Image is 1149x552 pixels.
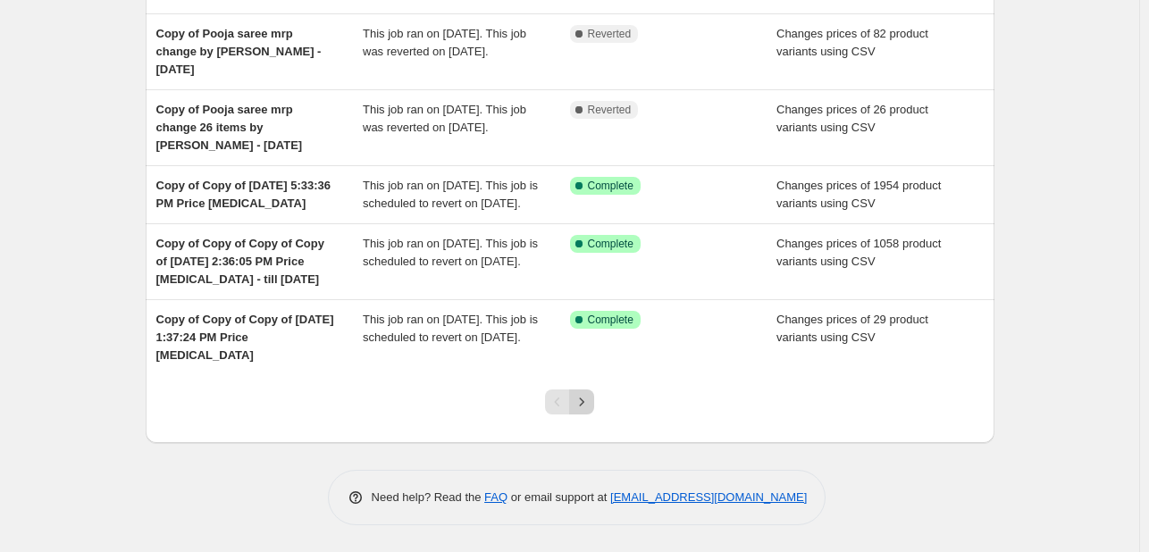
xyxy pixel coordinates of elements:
span: Copy of Copy of Copy of Copy of [DATE] 2:36:05 PM Price [MEDICAL_DATA] - till [DATE] [156,237,324,286]
span: Reverted [588,103,632,117]
span: or email support at [507,490,610,504]
span: Changes prices of 82 product variants using CSV [776,27,928,58]
span: Changes prices of 1058 product variants using CSV [776,237,941,268]
span: Complete [588,313,633,327]
span: Changes prices of 1954 product variants using CSV [776,179,941,210]
span: Copy of Pooja saree mrp change by [PERSON_NAME] - [DATE] [156,27,322,76]
span: Copy of Pooja saree mrp change 26 items by [PERSON_NAME] - [DATE] [156,103,303,152]
span: Reverted [588,27,632,41]
span: This job ran on [DATE]. This job is scheduled to revert on [DATE]. [363,237,538,268]
span: Changes prices of 26 product variants using CSV [776,103,928,134]
a: FAQ [484,490,507,504]
span: Complete [588,179,633,193]
span: This job ran on [DATE]. This job is scheduled to revert on [DATE]. [363,179,538,210]
span: This job ran on [DATE]. This job was reverted on [DATE]. [363,27,526,58]
span: Copy of Copy of [DATE] 5:33:36 PM Price [MEDICAL_DATA] [156,179,331,210]
span: Complete [588,237,633,251]
span: Copy of Copy of Copy of [DATE] 1:37:24 PM Price [MEDICAL_DATA] [156,313,334,362]
span: Need help? Read the [372,490,485,504]
span: Changes prices of 29 product variants using CSV [776,313,928,344]
span: This job ran on [DATE]. This job was reverted on [DATE]. [363,103,526,134]
a: [EMAIL_ADDRESS][DOMAIN_NAME] [610,490,807,504]
span: This job ran on [DATE]. This job is scheduled to revert on [DATE]. [363,313,538,344]
button: Next [569,389,594,414]
nav: Pagination [545,389,594,414]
